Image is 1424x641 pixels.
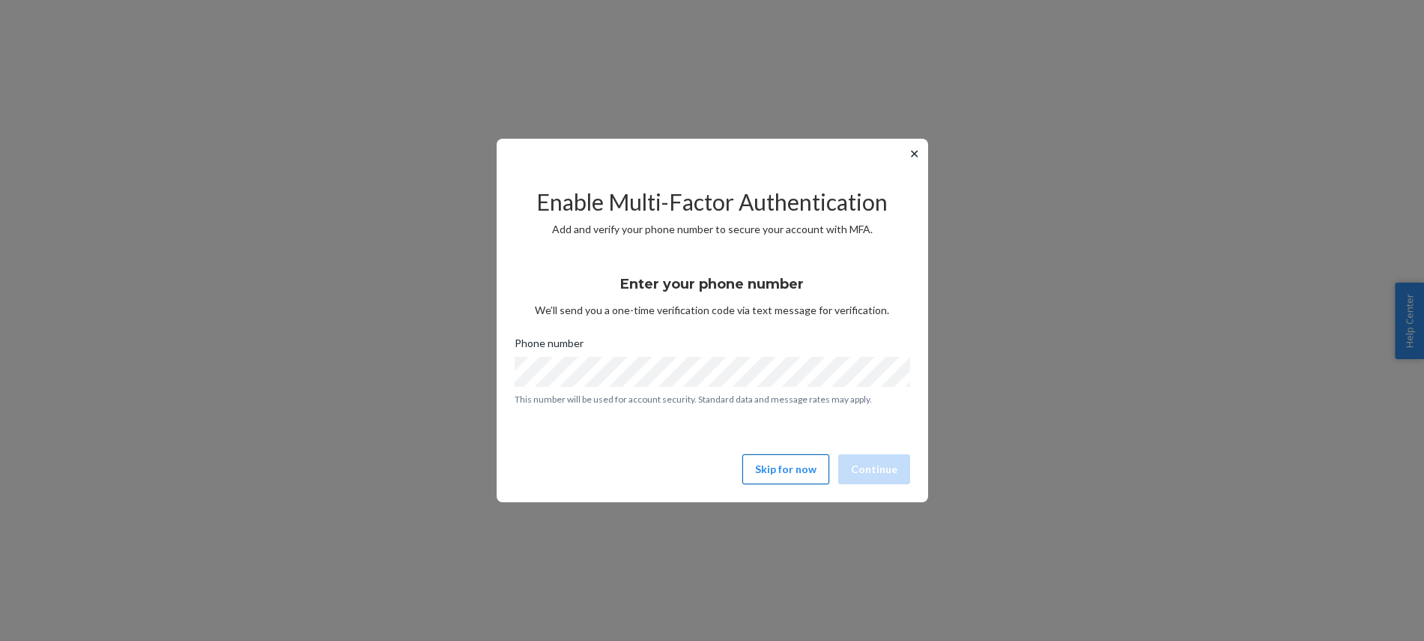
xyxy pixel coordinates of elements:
button: Continue [838,454,910,484]
p: Add and verify your phone number to secure your account with MFA. [515,222,910,237]
h2: Enable Multi-Factor Authentication [515,190,910,214]
button: Skip for now [742,454,829,484]
button: ✕ [906,145,922,163]
div: We’ll send you a one-time verification code via text message for verification. [515,262,910,318]
h3: Enter your phone number [620,274,804,294]
span: Phone number [515,336,584,357]
p: This number will be used for account security. Standard data and message rates may apply. [515,393,910,406]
